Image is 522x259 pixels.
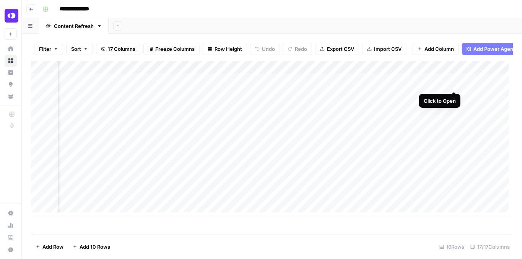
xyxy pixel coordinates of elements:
[473,45,515,53] span: Add Power Agent
[436,241,467,253] div: 10 Rows
[54,22,94,30] div: Content Refresh
[262,45,275,53] span: Undo
[5,219,17,231] a: Usage
[5,244,17,256] button: Help + Support
[283,43,312,55] button: Redo
[5,55,17,67] a: Browse
[68,241,115,253] button: Add 10 Rows
[39,18,109,34] a: Content Refresh
[5,78,17,91] a: Opportunities
[424,45,454,53] span: Add Column
[362,43,407,55] button: Import CSV
[31,241,68,253] button: Add Row
[155,45,195,53] span: Freeze Columns
[108,45,135,53] span: 17 Columns
[327,45,354,53] span: Export CSV
[467,241,513,253] div: 17/17 Columns
[39,45,51,53] span: Filter
[143,43,200,55] button: Freeze Columns
[80,243,110,251] span: Add 10 Rows
[5,6,17,25] button: Workspace: OpenPhone
[5,207,17,219] a: Settings
[5,231,17,244] a: Learning Hub
[5,66,17,79] a: Insights
[42,243,63,251] span: Add Row
[203,43,247,55] button: Row Height
[34,43,63,55] button: Filter
[462,43,520,55] button: Add Power Agent
[424,97,456,105] div: Click to Open
[413,43,459,55] button: Add Column
[96,43,140,55] button: 17 Columns
[250,43,280,55] button: Undo
[5,90,17,102] a: Your Data
[374,45,402,53] span: Import CSV
[295,45,307,53] span: Redo
[5,9,18,23] img: OpenPhone Logo
[315,43,359,55] button: Export CSV
[215,45,242,53] span: Row Height
[66,43,93,55] button: Sort
[5,43,17,55] a: Home
[71,45,81,53] span: Sort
